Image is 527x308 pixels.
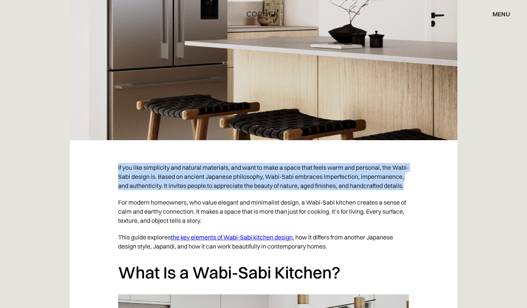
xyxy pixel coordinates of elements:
div: menu [485,8,510,20]
a: home [240,9,287,19]
h2: What Is a Wabi-Sabi Kitchen? [118,262,409,283]
a: the key elements of Wabi-Sabi kitchen design [171,233,293,241]
p: If you like simplicity and natural materials, and want to make a space that feels warm and person... [118,159,409,194]
div: menu [493,11,510,17]
p: This guide explores , how it differs from another Japanese design style, Japandi, and how it can ... [118,229,409,255]
p: For modern homeowners, who value elegant and minimalist design, a Wabi-Sabi kitchen creates a sen... [118,194,409,229]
